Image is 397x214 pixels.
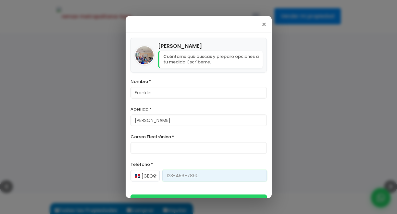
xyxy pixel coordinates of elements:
label: Nombre * [130,77,267,86]
label: Correo Electrónico * [130,133,267,141]
h4: [PERSON_NAME] [158,42,263,50]
button: Iniciar Conversación [130,194,267,207]
span: × [261,21,267,29]
img: Adrian Reyes [135,46,154,64]
input: 123-456-7890 [162,170,267,181]
p: Cuéntame qué buscas y preparo opciones a tu medida. Escríbeme. [158,51,263,68]
label: Teléfono * [130,160,267,168]
label: Apellido * [130,105,267,113]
